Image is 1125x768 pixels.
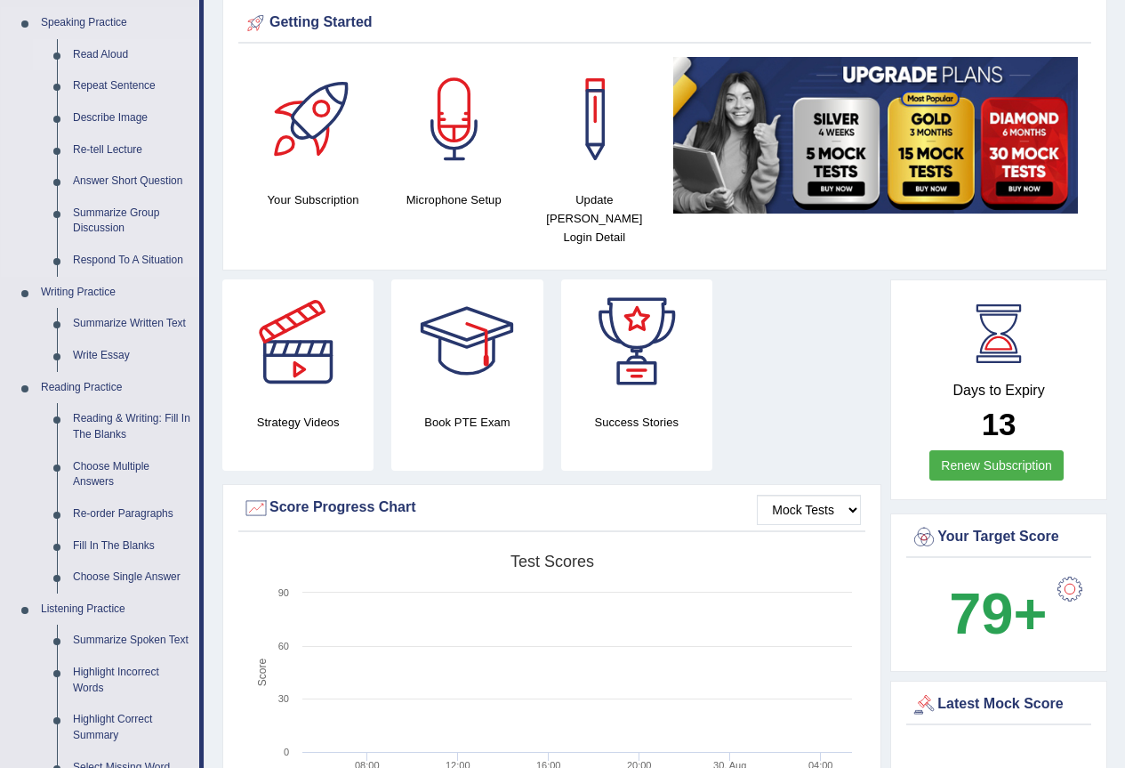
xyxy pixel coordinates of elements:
a: Choose Multiple Answers [65,451,199,498]
b: 13 [982,407,1017,441]
a: Re-tell Lecture [65,134,199,166]
h4: Microphone Setup [392,190,515,209]
a: Writing Practice [33,277,199,309]
a: Choose Single Answer [65,562,199,594]
a: Answer Short Question [65,166,199,198]
div: Latest Mock Score [911,691,1087,718]
div: Getting Started [243,10,1087,36]
img: small5.jpg [673,57,1078,214]
a: Reading Practice [33,372,199,404]
h4: Success Stories [561,413,712,432]
tspan: Test scores [510,553,594,570]
text: 30 [278,693,289,704]
text: 0 [284,747,289,757]
a: Highlight Correct Summary [65,704,199,751]
a: Fill In The Blanks [65,530,199,562]
a: Renew Subscription [929,450,1064,481]
text: 90 [278,587,289,598]
text: 60 [278,641,289,651]
h4: Update [PERSON_NAME] Login Detail [533,190,655,247]
tspan: Score [256,659,269,687]
div: Your Target Score [911,524,1087,551]
h4: Your Subscription [252,190,374,209]
a: Re-order Paragraphs [65,498,199,530]
a: Summarize Group Discussion [65,198,199,245]
a: Write Essay [65,340,199,372]
div: Score Progress Chart [243,495,861,521]
a: Read Aloud [65,39,199,71]
a: Respond To A Situation [65,245,199,277]
a: Repeat Sentence [65,70,199,102]
a: Summarize Spoken Text [65,625,199,657]
a: Summarize Written Text [65,308,199,340]
a: Describe Image [65,102,199,134]
h4: Strategy Videos [222,413,374,432]
a: Listening Practice [33,594,199,626]
a: Reading & Writing: Fill In The Blanks [65,403,199,450]
a: Highlight Incorrect Words [65,657,199,704]
h4: Days to Expiry [911,383,1087,399]
h4: Book PTE Exam [391,413,542,432]
a: Speaking Practice [33,7,199,39]
b: 79+ [949,581,1047,646]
